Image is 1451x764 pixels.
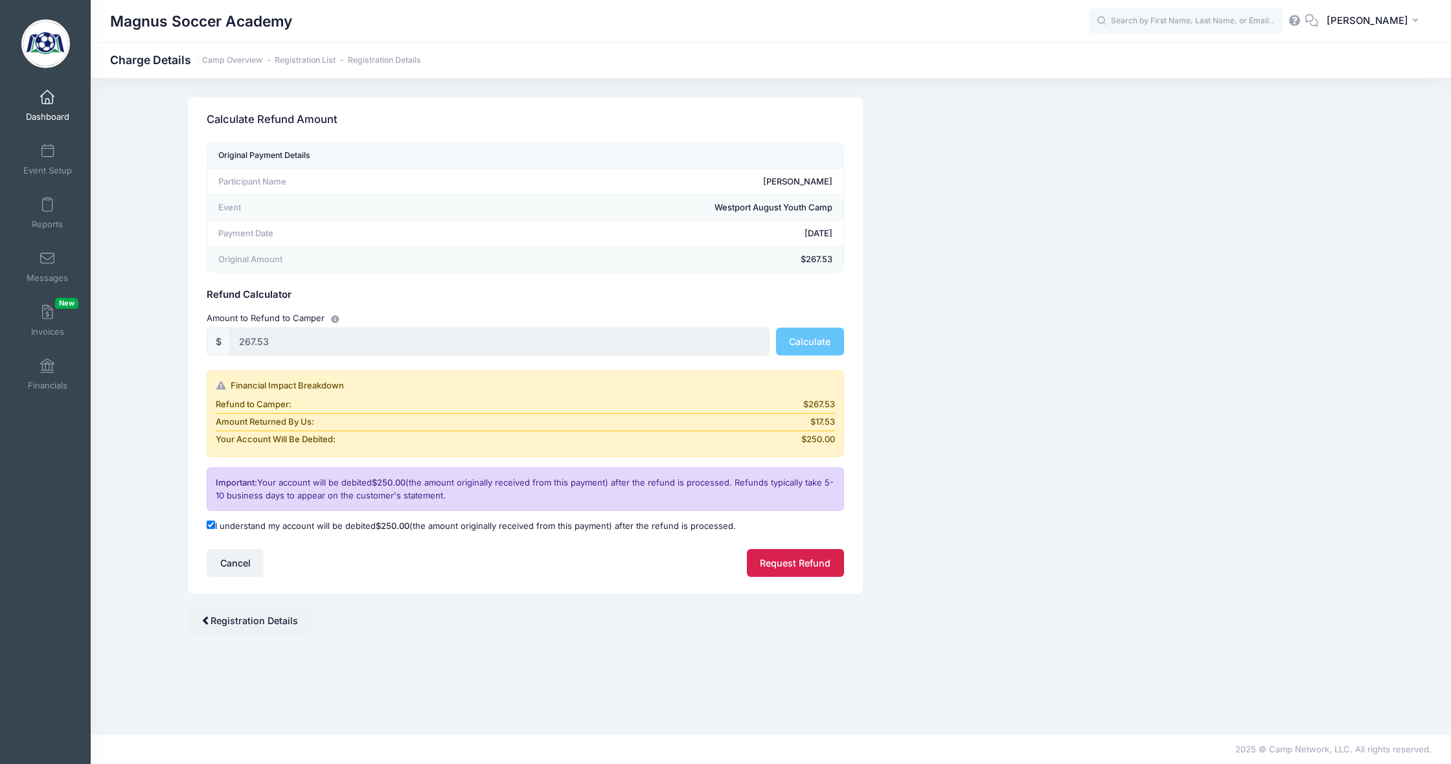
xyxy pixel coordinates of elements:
[23,165,72,176] span: Event Setup
[456,247,843,273] td: $267.53
[456,169,843,195] td: [PERSON_NAME]
[1318,6,1432,36] button: [PERSON_NAME]
[32,219,63,230] span: Reports
[207,328,231,355] div: $
[21,19,70,68] img: Magnus Soccer Academy
[207,289,843,301] h5: Refund Calculator
[17,352,78,397] a: Financials
[110,53,421,67] h1: Charge Details
[202,56,262,65] a: Camp Overview
[28,380,67,391] span: Financials
[1327,14,1408,28] span: [PERSON_NAME]
[803,398,835,411] span: $267.53
[207,195,455,221] td: Event
[201,311,851,325] div: Amount to Refund to Camper
[17,137,78,182] a: Event Setup
[216,416,314,429] span: Amount Returned By Us:
[801,433,835,446] span: $250.00
[110,6,292,36] h1: Magnus Soccer Academy
[31,326,64,337] span: Invoices
[747,549,844,577] button: Request Refund
[27,273,68,284] span: Messages
[17,298,78,343] a: InvoicesNew
[1089,8,1283,34] input: Search by First Name, Last Name, or Email...
[218,148,310,164] div: Original Payment Details
[216,477,257,488] span: Important:
[207,169,455,195] td: Participant Name
[810,416,835,429] span: $17.53
[275,56,336,65] a: Registration List
[456,195,843,221] td: Westport August Youth Camp
[456,221,843,247] td: [DATE]
[1235,744,1432,754] span: 2025 © Camp Network, LLC. All rights reserved.
[376,521,409,531] span: $250.00
[17,83,78,128] a: Dashboard
[216,433,336,446] span: Your Account Will Be Debited:
[207,520,736,533] label: I understand my account will be debited (the amount originally received from this payment) after ...
[207,221,455,247] td: Payment Date
[216,379,834,392] div: Financial Impact Breakdown
[207,102,337,139] h3: Calculate Refund Amount
[207,247,455,273] td: Original Amount
[207,549,264,577] button: Cancel
[17,190,78,236] a: Reports
[207,521,215,529] input: I understand my account will be debited$250.00(the amount originally received from this payment) ...
[230,328,770,355] input: 0.00
[348,56,421,65] a: Registration Details
[207,467,843,511] div: Your account will be debited (the amount originally received from this payment) after the refund ...
[188,607,311,635] a: Registration Details
[17,244,78,289] a: Messages
[26,111,69,122] span: Dashboard
[216,398,291,411] span: Refund to Camper:
[372,477,406,488] span: $250.00
[55,298,78,309] span: New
